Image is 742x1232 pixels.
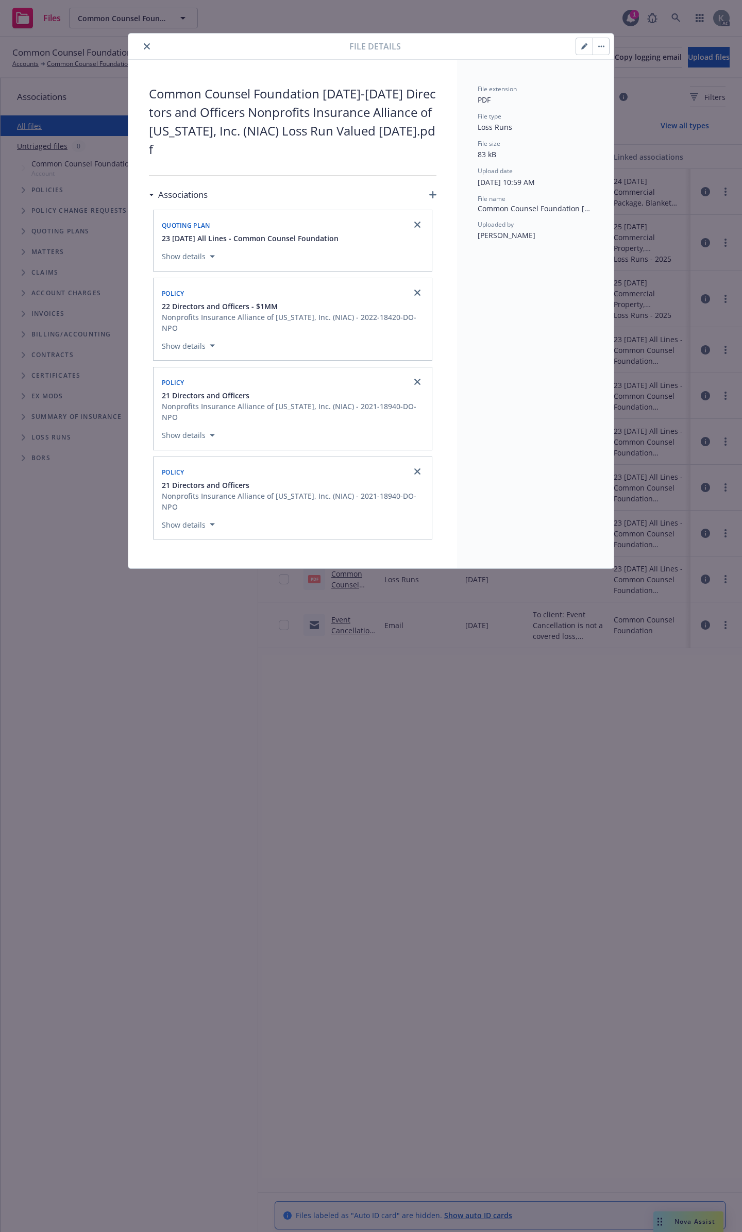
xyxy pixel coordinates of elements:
a: close [411,218,424,231]
span: Quoting plan [162,221,210,230]
button: 21 Directors and Officers [162,390,426,401]
span: Common Counsel Foundation [DATE]-[DATE] Directors and Officers Nonprofits Insurance Alliance of [... [478,203,593,214]
span: File type [478,112,501,121]
a: close [411,465,424,478]
span: [DATE] 10:59 AM [478,177,535,187]
span: Upload date [478,166,513,175]
span: File size [478,139,500,148]
button: Show details [158,340,219,352]
span: Policy [162,289,184,298]
span: [PERSON_NAME] [478,230,535,240]
span: 83 kB [478,149,496,159]
span: 21 Directors and Officers [162,390,249,401]
button: Show details [158,518,219,531]
span: Uploaded by [478,220,514,229]
span: 21 Directors and Officers [162,480,249,491]
a: close [411,286,424,299]
div: Nonprofits Insurance Alliance of [US_STATE], Inc. (NIAC) - 2021-18940-DO-NPO [162,401,426,423]
span: PDF [478,95,491,105]
button: Show details [158,429,219,442]
button: Show details [158,250,219,263]
span: Loss Runs [478,122,512,132]
span: 22 Directors and Officers - $1MM [162,301,278,312]
div: Nonprofits Insurance Alliance of [US_STATE], Inc. (NIAC) - 2021-18940-DO-NPO [162,491,426,512]
button: 22 Directors and Officers - $1MM [162,301,426,312]
button: 21 Directors and Officers [162,480,426,491]
span: Common Counsel Foundation [DATE]-[DATE] Directors and Officers Nonprofits Insurance Alliance of [... [149,85,436,159]
a: close [411,376,424,388]
span: File details [349,40,401,53]
button: 23 [DATE] All Lines - Common Counsel Foundation [162,233,339,244]
div: Associations [149,188,208,201]
span: Policy [162,378,184,387]
h3: Associations [158,188,208,201]
span: File name [478,194,505,203]
div: Nonprofits Insurance Alliance of [US_STATE], Inc. (NIAC) - 2022-18420-DO-NPO [162,312,426,333]
span: Policy [162,468,184,477]
span: File extension [478,85,517,93]
button: close [141,40,153,53]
